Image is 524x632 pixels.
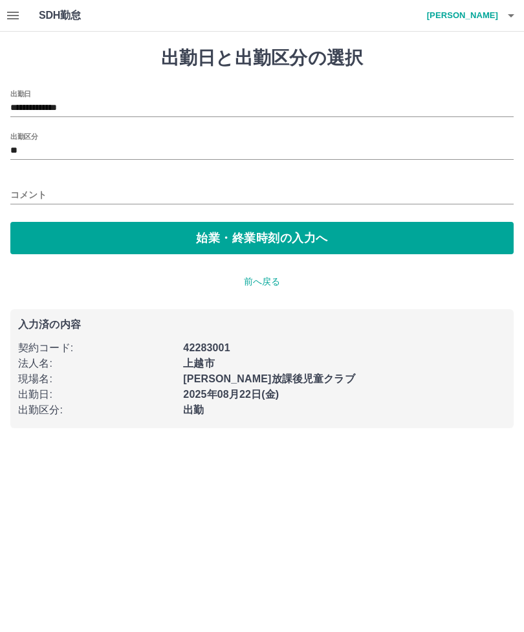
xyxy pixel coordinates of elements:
b: 出勤 [183,404,204,415]
b: 上越市 [183,358,214,369]
b: [PERSON_NAME]放課後児童クラブ [183,373,355,384]
label: 出勤区分 [10,131,38,141]
b: 42283001 [183,342,230,353]
p: 法人名 : [18,356,175,371]
p: 前へ戻る [10,275,514,289]
p: 契約コード : [18,340,175,356]
h1: 出勤日と出勤区分の選択 [10,47,514,69]
p: 出勤区分 : [18,402,175,418]
p: 入力済の内容 [18,320,506,330]
label: 出勤日 [10,89,31,98]
p: 出勤日 : [18,387,175,402]
p: 現場名 : [18,371,175,387]
b: 2025年08月22日(金) [183,389,279,400]
button: 始業・終業時刻の入力へ [10,222,514,254]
